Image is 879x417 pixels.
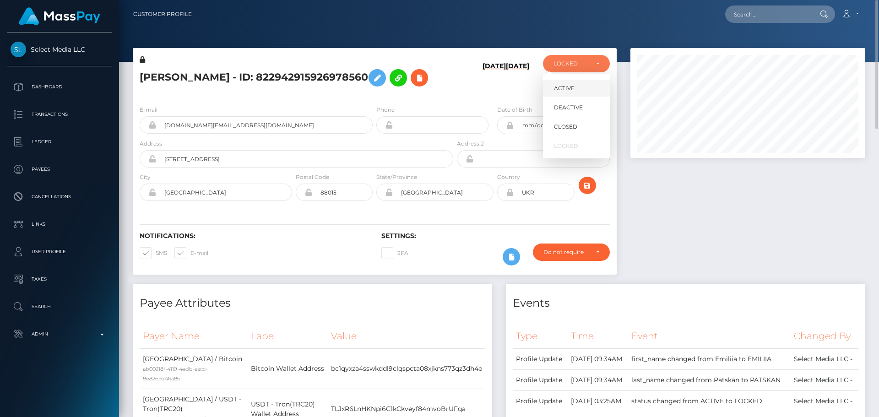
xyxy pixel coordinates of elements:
a: Customer Profile [133,5,192,24]
label: City [140,173,151,181]
small: ab00218f-4119-4edb-aacc-8e8265d46a86 [143,366,207,382]
h4: Payee Attributes [140,295,485,311]
label: Address [140,140,162,148]
td: Select Media LLC - [791,370,858,391]
td: bc1qyxza4sswkddl9clqspcta08xjkns773qz3dh4e [328,349,485,389]
p: Search [11,300,109,314]
label: Country [497,173,520,181]
a: Ledger [7,130,112,153]
label: Phone [376,106,395,114]
h4: Events [513,295,858,311]
span: DEACTIVE [554,103,583,112]
th: Changed By [791,324,858,349]
label: Date of Birth [497,106,532,114]
p: User Profile [11,245,109,259]
label: State/Province [376,173,417,181]
h6: Notifications: [140,232,368,240]
a: Taxes [7,268,112,291]
a: Links [7,213,112,236]
p: Taxes [11,272,109,286]
p: Ledger [11,135,109,149]
td: Bitcoin Wallet Address [248,349,328,389]
h6: [DATE] [506,62,529,94]
p: Dashboard [11,80,109,94]
label: E-mail [140,106,157,114]
label: E-mail [174,247,208,259]
td: [DATE] 03:25AM [568,391,628,412]
th: Payer Name [140,324,248,349]
div: LOCKED [553,60,589,67]
h5: [PERSON_NAME] - ID: 822942915926978560 [140,65,448,91]
td: last_name changed from Patskan to PATSKAN [628,370,791,391]
th: Value [328,324,485,349]
a: Cancellations [7,185,112,208]
label: SMS [140,247,167,259]
td: Profile Update [513,349,568,370]
th: Label [248,324,328,349]
td: first_name changed from Emiliia to EMILIIA [628,349,791,370]
label: Postal Code [296,173,329,181]
td: [GEOGRAPHIC_DATA] / Bitcoin [140,349,248,389]
p: Payees [11,162,109,176]
a: Search [7,295,112,318]
a: Admin [7,323,112,346]
td: [DATE] 09:34AM [568,370,628,391]
a: Payees [7,158,112,181]
td: Select Media LLC - [791,349,858,370]
img: MassPay Logo [19,7,100,25]
p: Cancellations [11,190,109,204]
label: 2FA [381,247,408,259]
a: Transactions [7,103,112,126]
input: Search... [725,5,811,23]
span: CLOSED [554,123,577,131]
th: Event [628,324,791,349]
td: [DATE] 09:34AM [568,349,628,370]
td: Profile Update [513,391,568,412]
td: status changed from ACTIVE to LOCKED [628,391,791,412]
a: Dashboard [7,76,112,98]
a: User Profile [7,240,112,263]
button: Do not require [533,244,610,261]
h6: Settings: [381,232,609,240]
th: Type [513,324,568,349]
p: Transactions [11,108,109,121]
label: Address 2 [457,140,484,148]
button: LOCKED [543,55,610,72]
p: Admin [11,327,109,341]
span: Select Media LLC [7,45,112,54]
p: Links [11,217,109,231]
span: ACTIVE [554,84,575,92]
img: Select Media LLC [11,42,26,57]
td: Profile Update [513,370,568,391]
h6: [DATE] [483,62,506,94]
td: Select Media LLC - [791,391,858,412]
th: Time [568,324,628,349]
div: Do not require [543,249,589,256]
